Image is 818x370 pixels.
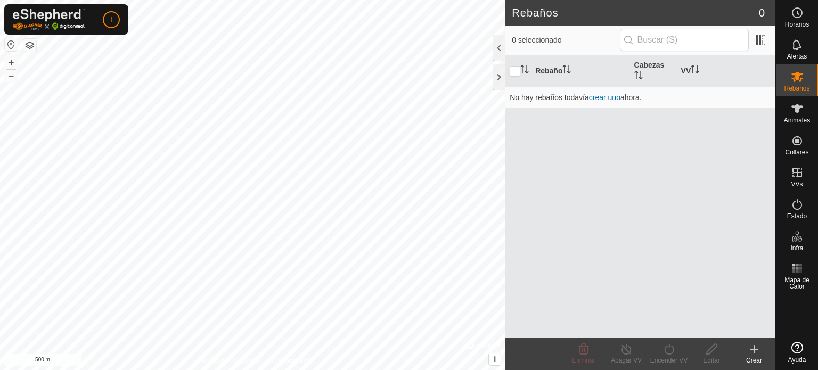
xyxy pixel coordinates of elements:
span: i [494,355,496,364]
button: i [489,353,501,365]
span: Ayuda [788,357,806,363]
span: Estado [787,213,807,219]
button: Restablecer Mapa [5,38,18,51]
span: Rebaños [784,85,809,92]
div: Editar [690,356,733,365]
img: Logo Gallagher [13,9,85,30]
span: VVs [791,181,803,187]
th: VV [677,55,775,87]
span: Eliminar [572,357,595,364]
a: Política de Privacidad [198,356,259,366]
p-sorticon: Activar para ordenar [562,67,571,75]
div: Encender VV [648,356,690,365]
a: Ayuda [776,338,818,367]
span: Animales [784,117,810,124]
button: Capas del Mapa [23,39,36,52]
span: Horarios [785,21,809,28]
span: 0 seleccionado [512,35,619,46]
th: Rebaño [531,55,629,87]
td: No hay rebaños todavía ahora. [505,87,775,108]
span: Collares [785,149,808,155]
h2: Rebaños [512,6,759,19]
button: + [5,56,18,69]
div: Apagar VV [605,356,648,365]
span: Infra [790,245,803,251]
button: – [5,70,18,83]
span: Alertas [787,53,807,60]
p-sorticon: Activar para ordenar [634,72,643,81]
input: Buscar (S) [620,29,749,51]
div: Crear [733,356,775,365]
a: crear uno [589,93,620,102]
p-sorticon: Activar para ordenar [691,67,699,75]
span: I [110,14,112,25]
span: 0 [759,5,765,21]
p-sorticon: Activar para ordenar [520,67,529,75]
span: Mapa de Calor [779,277,815,290]
a: Contáctenos [272,356,308,366]
th: Cabezas [630,55,677,87]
